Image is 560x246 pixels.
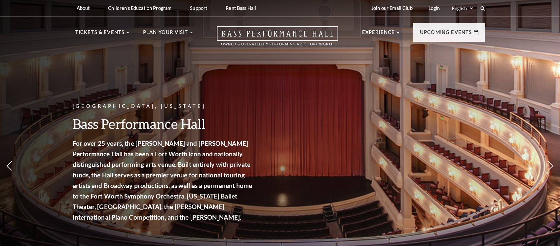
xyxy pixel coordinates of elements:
select: Select: [451,5,474,12]
p: Plan Your Visit [143,28,188,40]
p: Children's Education Program [108,5,171,11]
p: Support [190,5,207,11]
p: Upcoming Events [420,28,472,40]
h3: Bass Performance Hall [73,115,254,132]
p: About [77,5,90,11]
strong: For over 25 years, the [PERSON_NAME] and [PERSON_NAME] Performance Hall has been a Fort Worth ico... [73,139,252,221]
p: Tickets & Events [75,28,125,40]
p: Experience [362,28,395,40]
p: Rent Bass Hall [226,5,256,11]
p: [GEOGRAPHIC_DATA], [US_STATE] [73,102,254,110]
